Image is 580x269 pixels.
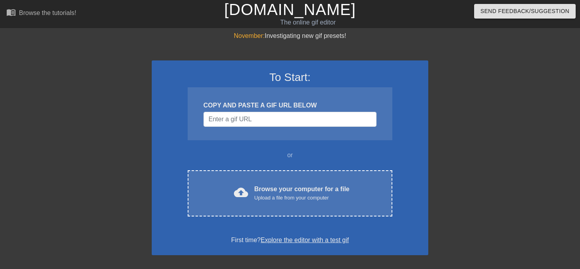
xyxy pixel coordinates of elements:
[234,185,248,199] span: cloud_upload
[224,1,356,18] a: [DOMAIN_NAME]
[162,71,418,84] h3: To Start:
[474,4,576,19] button: Send Feedback/Suggestion
[172,150,408,160] div: or
[254,194,350,202] div: Upload a file from your computer
[480,6,569,16] span: Send Feedback/Suggestion
[19,9,76,16] div: Browse the tutorials!
[261,237,349,243] a: Explore the editor with a test gif
[254,184,350,202] div: Browse your computer for a file
[6,8,16,17] span: menu_book
[6,8,76,20] a: Browse the tutorials!
[234,32,265,39] span: November:
[203,101,377,110] div: COPY AND PASTE A GIF URL BELOW
[162,235,418,245] div: First time?
[152,31,428,41] div: Investigating new gif presets!
[203,112,377,127] input: Username
[197,18,418,27] div: The online gif editor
